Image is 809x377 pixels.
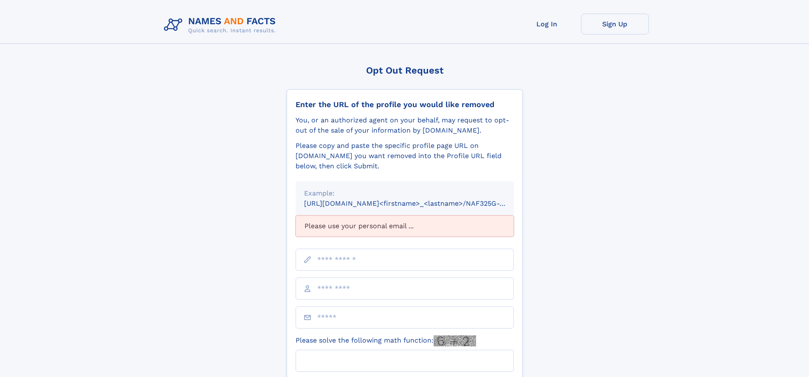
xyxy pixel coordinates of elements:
div: Example: [304,188,505,198]
div: You, or an authorized agent on your behalf, may request to opt-out of the sale of your informatio... [296,115,514,136]
a: Log In [513,14,581,34]
a: Sign Up [581,14,649,34]
img: Logo Names and Facts [161,14,283,37]
div: Opt Out Request [287,65,523,76]
div: Enter the URL of the profile you would like removed [296,100,514,109]
div: Please use your personal email ... [296,215,514,237]
label: Please solve the following math function: [296,335,476,346]
small: [URL][DOMAIN_NAME]<firstname>_<lastname>/NAF325G-xxxxxxxx [304,199,530,207]
div: Please copy and paste the specific profile page URL on [DOMAIN_NAME] you want removed into the Pr... [296,141,514,171]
